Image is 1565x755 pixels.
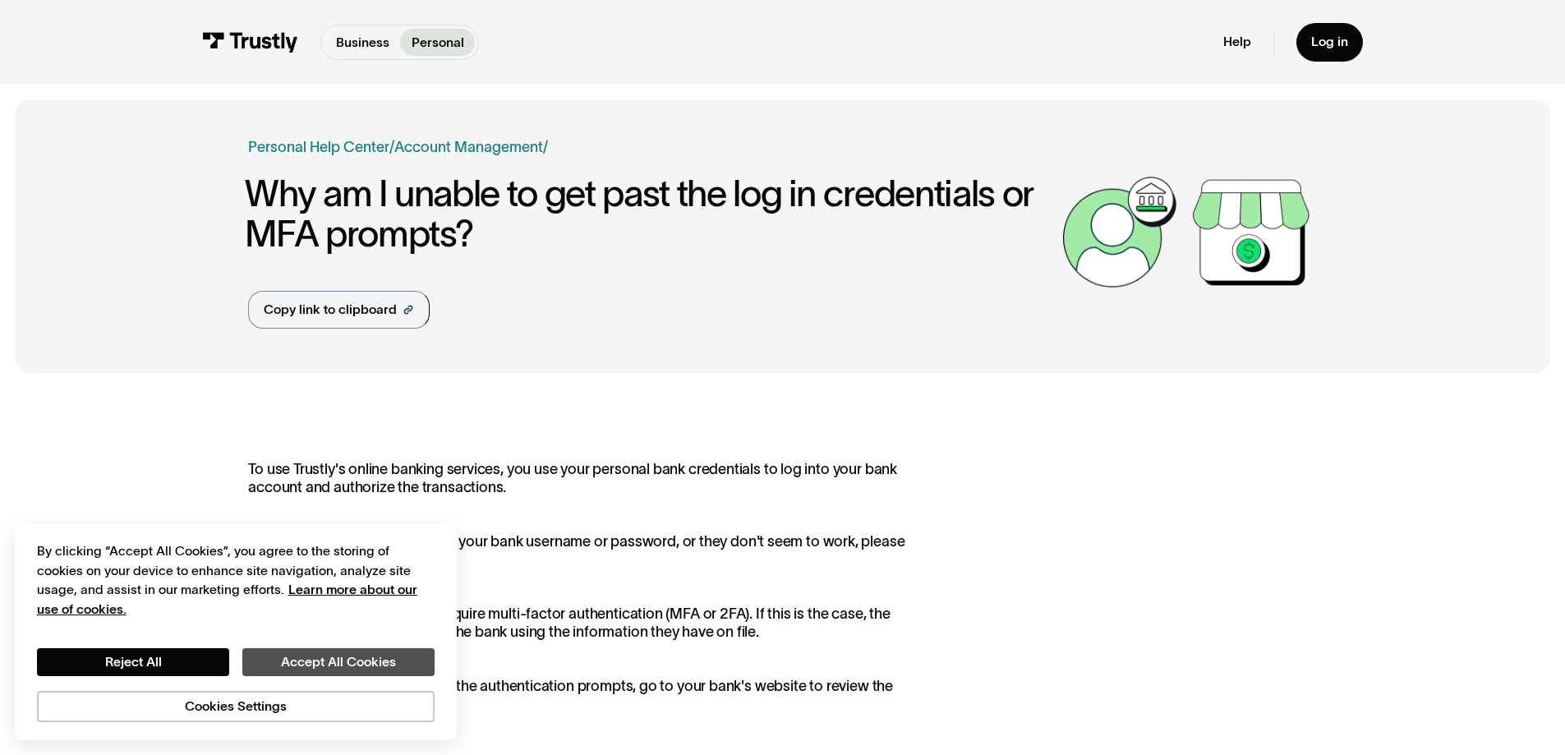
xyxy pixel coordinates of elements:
a: Business [325,29,400,56]
p: In some cases, your bank will require multi-factor authentication (MFA or 2FA). If this is the ca... [248,605,936,641]
a: Help [1223,34,1251,50]
div: / [389,136,394,159]
p: : If you have forgotten your bank username or password, or they don't seem to work, please contac... [248,533,936,569]
div: By clicking “Accept All Cookies”, you agree to the storing of cookies on your device to enhance s... [37,541,435,619]
a: Copy link to clipboard [248,291,430,329]
button: Cookies Settings [37,691,435,722]
h1: Why am I unable to get past the log in credentials or MFA prompts? [245,173,1053,255]
div: Copy link to clipboard [264,300,397,320]
a: Personal [400,29,475,56]
a: Account Management [394,139,543,155]
p: To use Trustly's online banking services, you use your personal bank credentials to log into your... [248,461,936,496]
p: If you can't get past the login or the authentication prompts, go to your bank's website to revie... [248,678,936,713]
button: Reject All [37,648,229,676]
p: Personal [412,33,464,53]
p: Business [336,33,389,53]
div: Privacy [37,541,435,721]
div: Cookie banner [15,523,457,740]
img: Trustly Logo [202,32,298,53]
a: Log in [1296,23,1363,62]
a: Personal Help Center [248,136,389,159]
div: Log in [1311,34,1348,50]
button: Accept All Cookies [242,648,435,676]
div: / [543,136,548,159]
